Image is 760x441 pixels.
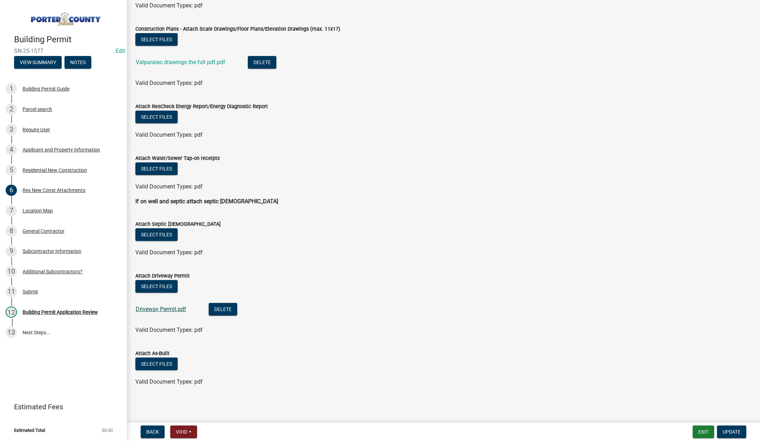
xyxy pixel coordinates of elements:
label: Construction Plans - Attach Scale Drawings/Floor Plans/Elevation Drawings (max. 11x17) [135,27,340,32]
div: 9 [6,246,17,257]
div: Require User [23,127,50,132]
a: Valparaiso drawings the full pdf.pdf [136,59,225,66]
span: SN-25-1577 [14,48,113,54]
wm-modal-confirm: Edit Application Number [116,48,125,54]
button: Delete [248,56,276,69]
button: Back [141,426,165,438]
span: Valid Document Types: pdf [135,249,203,256]
div: 10 [6,266,17,277]
div: Location Map [23,208,53,213]
wm-modal-confirm: Notes [65,60,91,66]
label: Attach ResCheck Energy Report/Energy Diagnostic Report [135,104,268,109]
div: 2 [6,104,17,115]
strong: If on well and septic attach septic [DEMOGRAPHIC_DATA] [135,198,278,205]
a: Edit [116,48,125,54]
label: Attach As-Built [135,351,170,356]
label: Attach Septic [DEMOGRAPHIC_DATA] [135,222,221,227]
div: Building Permit Guide [23,86,69,91]
span: Valid Document Types: pdf [135,378,203,385]
button: Select files [135,280,178,293]
button: Delete [209,303,237,316]
label: Attach Driveway Permit [135,274,190,279]
button: Void [170,426,197,438]
div: 11 [6,286,17,297]
div: 4 [6,144,17,155]
button: Select files [135,162,178,175]
div: General Contractor [23,229,65,234]
div: Applicant and Property Information [23,147,100,152]
div: Additional Subcontractors? [23,269,82,274]
div: Res New Const Attachments [23,188,85,193]
div: Submit [23,289,38,294]
wm-modal-confirm: Delete Document [248,60,276,66]
wm-modal-confirm: Delete Document [209,306,237,313]
button: Select files [135,111,178,123]
span: Valid Document Types: pdf [135,327,203,333]
button: Exit [693,426,714,438]
span: Void [176,429,187,435]
div: Subcontractor Information [23,249,81,254]
wm-modal-confirm: Summary [14,60,62,66]
button: Select files [135,228,178,241]
span: Estimated Total [14,428,45,433]
span: $0.00 [102,428,113,433]
div: 6 [6,185,17,196]
label: Attach Water/Sewer Tap‐on receipts [135,156,220,161]
div: 7 [6,205,17,216]
span: Back [146,429,159,435]
span: Update [723,429,741,435]
div: 3 [6,124,17,135]
h4: Building Permit [14,35,121,45]
span: Valid Document Types: pdf [135,80,203,86]
button: Select files [135,33,178,46]
button: View Summary [14,56,62,69]
button: Update [717,426,746,438]
button: Select files [135,358,178,370]
div: 5 [6,164,17,176]
a: Driveway Permit.pdf [136,306,186,312]
img: Porter County, Indiana [14,7,116,27]
a: Estimated Fees [6,400,116,414]
div: Residential New Construction [23,168,87,173]
button: Notes [65,56,91,69]
div: 1 [6,83,17,94]
div: 12 [6,306,17,318]
div: 8 [6,225,17,237]
div: Parcel search [23,107,52,112]
div: 13 [6,327,17,338]
div: Building Permit Application Review [23,310,98,315]
span: Valid Document Types: pdf [135,2,203,9]
span: Valid Document Types: pdf [135,183,203,190]
span: Valid Document Types: pdf [135,131,203,138]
